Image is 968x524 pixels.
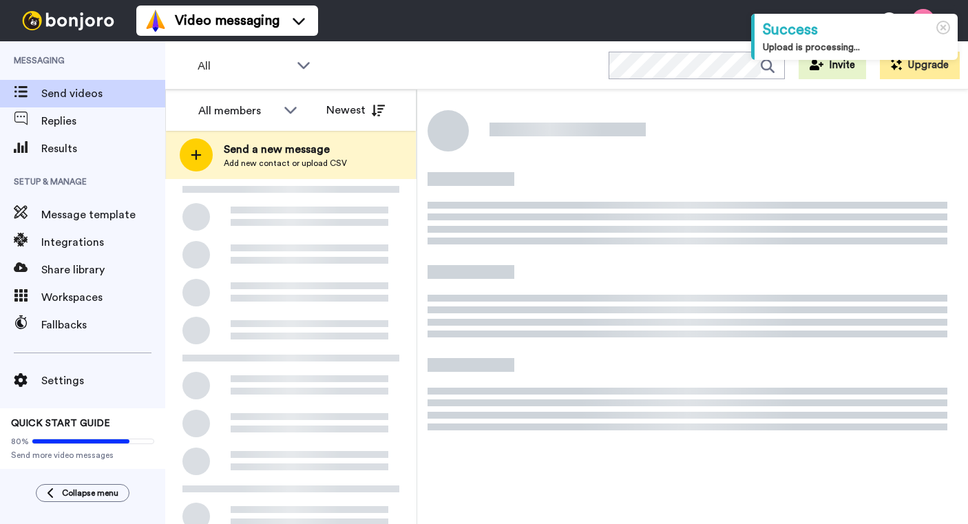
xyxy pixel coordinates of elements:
[11,450,154,461] span: Send more video messages
[316,96,395,124] button: Newest
[17,11,120,30] img: bj-logo-header-white.svg
[175,11,280,30] span: Video messaging
[224,158,347,169] span: Add new contact or upload CSV
[198,58,290,74] span: All
[41,113,165,129] span: Replies
[11,419,110,428] span: QUICK START GUIDE
[11,436,29,447] span: 80%
[41,140,165,157] span: Results
[62,488,118,499] span: Collapse menu
[41,289,165,306] span: Workspaces
[41,207,165,223] span: Message template
[41,85,165,102] span: Send videos
[41,373,165,389] span: Settings
[36,484,129,502] button: Collapse menu
[198,103,277,119] div: All members
[41,317,165,333] span: Fallbacks
[224,141,347,158] span: Send a new message
[41,234,165,251] span: Integrations
[41,262,165,278] span: Share library
[880,52,960,79] button: Upgrade
[145,10,167,32] img: vm-color.svg
[799,52,866,79] button: Invite
[763,41,949,54] div: Upload is processing...
[763,19,949,41] div: Success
